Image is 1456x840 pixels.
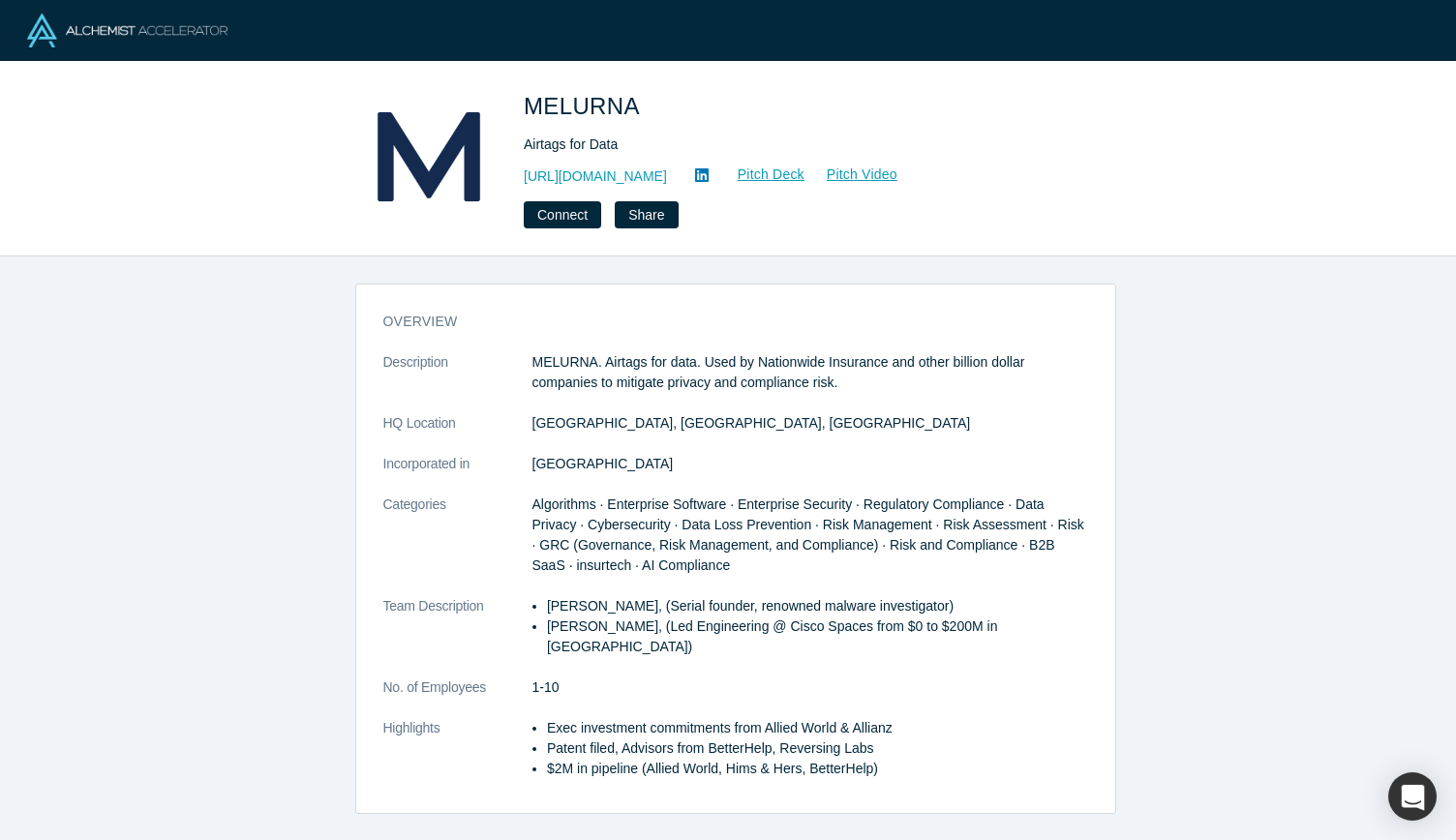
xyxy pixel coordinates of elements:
li: Patent filed, Advisors from BetterHelp, Reversing Labs [547,738,1088,759]
dt: No. of Employees [383,677,532,718]
a: [URL][DOMAIN_NAME] [524,166,667,187]
li: [PERSON_NAME], (Serial founder, renowned malware investigator) [547,596,1088,616]
dt: Categories [383,495,532,596]
li: [PERSON_NAME], (Led Engineering @ Cisco Spaces from $0 to $200M in [GEOGRAPHIC_DATA]) [547,616,1088,657]
span: MELURNA [524,93,646,119]
dd: 1-10 [532,677,1088,698]
li: $2M in pipeline (Allied World, Hims & Hers, BetterHelp) [547,759,1088,779]
li: Exec investment commitments from Allied World & Allianz [547,718,1088,738]
p: MELURNA. Airtags for data. Used by Nationwide Insurance and other billion dollar companies to mit... [532,352,1088,393]
a: Pitch Deck [716,164,805,186]
div: Airtags for Data [524,135,1066,155]
img: MELURNA's Logo [361,89,497,225]
img: Alchemist Logo [27,14,227,47]
button: Share [615,201,678,228]
dd: [GEOGRAPHIC_DATA] [532,454,1088,474]
span: Algorithms · Enterprise Software · Enterprise Security · Regulatory Compliance · Data Privacy · C... [532,496,1084,573]
button: Connect [524,201,601,228]
dt: Incorporated in [383,454,532,495]
dt: Description [383,352,532,413]
a: Pitch Video [805,164,898,186]
dt: HQ Location [383,413,532,454]
dt: Team Description [383,596,532,677]
dt: Highlights [383,718,532,799]
dd: [GEOGRAPHIC_DATA], [GEOGRAPHIC_DATA], [GEOGRAPHIC_DATA] [532,413,1088,434]
h3: overview [383,312,1061,332]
